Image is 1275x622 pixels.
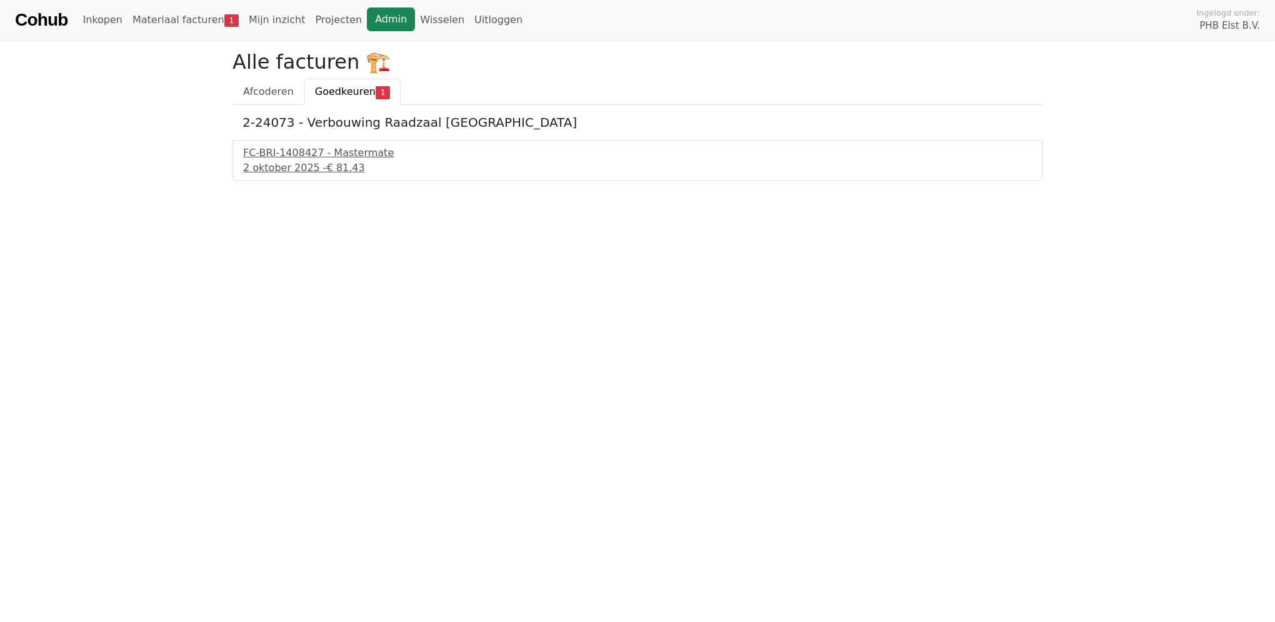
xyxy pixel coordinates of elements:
a: Admin [367,7,415,31]
a: Goedkeuren1 [304,79,401,105]
span: Ingelogd onder: [1196,7,1260,19]
a: Materiaal facturen1 [127,7,244,32]
a: Uitloggen [469,7,527,32]
h5: 2-24073 - Verbouwing Raadzaal [GEOGRAPHIC_DATA] [242,115,1032,130]
span: PHB Elst B.V. [1199,19,1260,33]
span: 1 [376,86,390,99]
a: Mijn inzicht [244,7,311,32]
span: 1 [224,14,239,27]
a: FC-BRI-1408427 - Mastermate2 oktober 2025 -€ 81.43 [243,146,1032,175]
span: Goedkeuren [315,86,376,97]
div: FC-BRI-1408427 - Mastermate [243,146,1032,160]
a: Inkopen [77,7,127,32]
h2: Alle facturen 🏗️ [232,50,1042,74]
span: € 81.43 [327,162,365,174]
span: Afcoderen [243,86,294,97]
a: Cohub [15,5,67,35]
a: Wisselen [415,7,469,32]
a: Projecten [310,7,367,32]
div: 2 oktober 2025 - [243,160,1032,175]
a: Afcoderen [232,79,304,105]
